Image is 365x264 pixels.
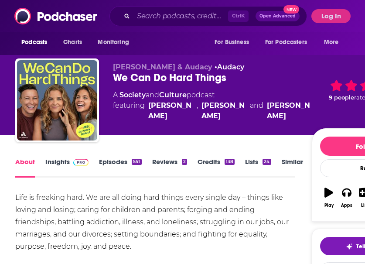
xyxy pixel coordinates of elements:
span: Open Advanced [259,14,296,18]
img: Podchaser Pro [73,159,89,166]
span: 9 people [329,94,354,101]
span: Ctrl K [228,10,249,22]
span: and [146,91,159,99]
a: Episodes551 [99,158,141,178]
input: Search podcasts, credits, & more... [133,9,228,23]
div: 138 [225,159,235,165]
a: Lists24 [245,158,271,178]
img: tell me why sparkle [346,243,353,250]
img: Podchaser - Follow, Share and Rate Podcasts [14,8,98,24]
button: open menu [92,34,140,51]
span: Monitoring [98,36,129,48]
span: , [197,100,198,121]
div: A podcast [113,90,311,121]
span: Podcasts [21,36,47,48]
div: 24 [263,159,271,165]
a: About [15,158,35,178]
a: Charts [58,34,87,51]
a: Audacy [217,63,244,71]
a: Glennon Doyle [148,100,193,121]
button: open menu [318,34,350,51]
span: • [215,63,244,71]
span: featuring [113,100,311,121]
span: [PERSON_NAME] & Audacy [113,63,212,71]
span: More [324,36,339,48]
button: Log In [311,9,351,23]
div: Search podcasts, credits, & more... [109,6,307,26]
div: 551 [132,159,141,165]
button: Open AdvancedNew [256,11,300,21]
button: open menu [15,34,58,51]
a: Reviews2 [152,158,187,178]
a: InsightsPodchaser Pro [45,158,89,178]
button: Play [320,182,338,213]
span: For Podcasters [265,36,307,48]
div: 2 [182,159,187,165]
button: open menu [259,34,320,51]
img: We Can Do Hard Things [17,60,97,141]
a: Credits138 [198,158,235,178]
button: open menu [208,34,260,51]
a: Culture [159,91,187,99]
button: Apps [338,182,355,213]
span: New [283,5,299,14]
div: Play [324,203,334,208]
a: Society [119,91,146,99]
span: and [250,100,263,121]
a: Amanda Doyle [267,100,312,121]
span: For Business [215,36,249,48]
span: Charts [63,36,82,48]
a: Similar [282,158,303,178]
a: Abby Wambach [201,100,246,121]
div: Apps [341,203,352,208]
